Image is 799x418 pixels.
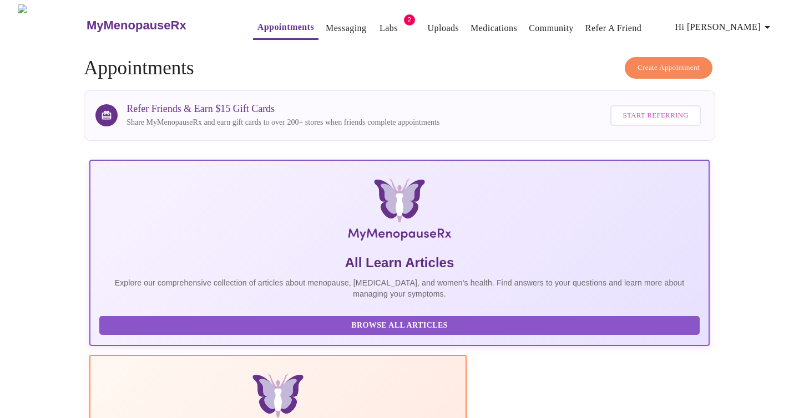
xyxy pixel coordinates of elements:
span: Hi [PERSON_NAME] [675,19,774,35]
button: Medications [466,17,522,39]
p: Explore our comprehensive collection of articles about menopause, [MEDICAL_DATA], and women's hea... [99,277,700,299]
h3: Refer Friends & Earn $15 Gift Cards [127,103,439,115]
button: Browse All Articles [99,316,700,335]
button: Refer a Friend [581,17,646,39]
a: Start Referring [608,100,703,131]
button: Hi [PERSON_NAME] [671,16,778,38]
a: Browse All Articles [99,320,702,329]
button: Messaging [321,17,371,39]
span: Start Referring [623,109,688,122]
button: Create Appointment [625,57,712,79]
a: Labs [380,21,398,36]
a: Medications [471,21,517,36]
button: Community [524,17,578,39]
p: Share MyMenopauseRx and earn gift cards to over 200+ stores when friends complete appointments [127,117,439,128]
img: MyMenopauseRx Logo [193,179,606,245]
a: MyMenopauseRx [85,6,230,45]
button: Labs [371,17,407,39]
a: Uploads [428,21,459,36]
h3: MyMenopauseRx [87,18,186,33]
h4: Appointments [84,57,715,79]
button: Appointments [253,16,318,40]
span: 2 [404,14,415,26]
span: Browse All Articles [110,319,689,333]
span: Create Appointment [638,62,700,74]
a: Community [529,21,574,36]
button: Start Referring [610,105,700,126]
a: Refer a Friend [585,21,642,36]
h5: All Learn Articles [99,254,700,272]
img: MyMenopauseRx Logo [18,4,85,46]
button: Uploads [423,17,464,39]
a: Messaging [326,21,366,36]
a: Appointments [257,19,314,35]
